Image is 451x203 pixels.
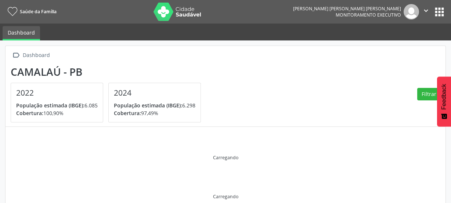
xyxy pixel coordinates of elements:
a: Dashboard [3,26,40,40]
span: Cobertura: [114,110,141,117]
h4: 2022 [16,88,98,97]
img: img [404,4,419,19]
button: apps [433,6,446,18]
a: Saúde da Família [5,6,57,18]
span: População estimada (IBGE): [16,102,84,109]
span: Monitoramento Executivo [336,12,401,18]
p: 100,90% [16,109,98,117]
button:  [419,4,433,19]
button: Feedback - Mostrar pesquisa [437,76,451,127]
span: Feedback [441,84,447,110]
span: Saúde da Família [20,8,57,15]
i:  [11,50,21,61]
span: População estimada (IBGE): [114,102,182,109]
span: Cobertura: [16,110,43,117]
a:  Dashboard [11,50,51,61]
i:  [422,7,430,15]
div: Dashboard [21,50,51,61]
div: Camalaú - PB [11,66,206,78]
p: 97,49% [114,109,195,117]
div: Carregando [213,154,238,161]
div: [PERSON_NAME] [PERSON_NAME] [PERSON_NAME] [293,6,401,12]
div: Carregando [213,193,238,200]
p: 6.085 [16,101,98,109]
button: Filtrar [417,88,440,100]
p: 6.298 [114,101,195,109]
h4: 2024 [114,88,195,97]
